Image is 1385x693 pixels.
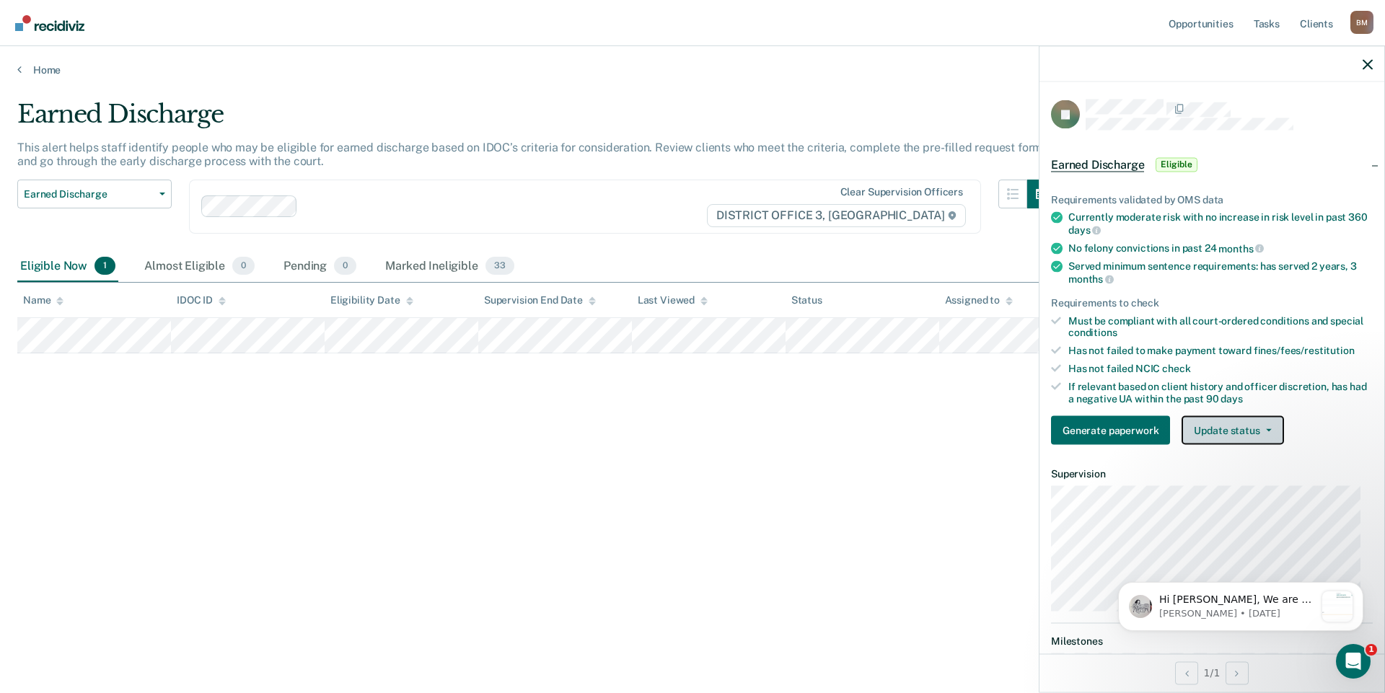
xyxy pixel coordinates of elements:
[1218,242,1264,254] span: months
[1068,345,1373,357] div: Has not failed to make payment toward
[485,257,514,275] span: 33
[1039,653,1384,692] div: 1 / 1
[1068,314,1373,339] div: Must be compliant with all court-ordered conditions and special
[1068,242,1373,255] div: No felony convictions in past 24
[63,40,219,410] span: Hi [PERSON_NAME], We are so excited to announce a brand new feature: AI case note search! 📣 Findi...
[1254,345,1355,356] span: fines/fees/restitution
[1156,157,1197,172] span: Eligible
[1068,327,1117,338] span: conditions
[1175,661,1198,684] button: Previous Opportunity
[1096,553,1385,654] iframe: Intercom notifications message
[1162,362,1190,374] span: check
[791,294,822,306] div: Status
[1182,416,1283,445] button: Update status
[1068,273,1114,284] span: months
[281,251,359,283] div: Pending
[945,294,1013,306] div: Assigned to
[1051,635,1373,648] dt: Milestones
[94,257,115,275] span: 1
[840,186,963,198] div: Clear supervision officers
[1350,11,1373,34] div: B M
[1350,11,1373,34] button: Profile dropdown button
[334,257,356,275] span: 0
[24,188,154,200] span: Earned Discharge
[17,141,1045,168] p: This alert helps staff identify people who may be eligible for earned discharge based on IDOC’s c...
[1068,224,1101,235] span: days
[382,251,516,283] div: Marked Ineligible
[1068,260,1373,285] div: Served minimum sentence requirements: has served 2 years, 3
[15,15,84,31] img: Recidiviz
[177,294,226,306] div: IDOC ID
[1051,157,1144,172] span: Earned Discharge
[330,294,413,306] div: Eligibility Date
[17,100,1056,141] div: Earned Discharge
[232,257,255,275] span: 0
[1226,661,1249,684] button: Next Opportunity
[1051,468,1373,480] dt: Supervision
[1039,141,1384,187] div: Earned DischargeEligible
[707,204,966,227] span: DISTRICT OFFICE 3, [GEOGRAPHIC_DATA]
[1051,296,1373,309] div: Requirements to check
[484,294,596,306] div: Supervision End Date
[1051,193,1373,206] div: Requirements validated by OMS data
[1221,392,1242,404] span: days
[1051,416,1176,445] a: Navigate to form link
[23,294,63,306] div: Name
[1068,211,1373,236] div: Currently moderate risk with no increase in risk level in past 360
[1336,644,1371,679] iframe: Intercom live chat
[17,251,118,283] div: Eligible Now
[1051,416,1170,445] button: Generate paperwork
[1068,380,1373,405] div: If relevant based on client history and officer discretion, has had a negative UA within the past 90
[1366,644,1377,656] span: 1
[141,251,258,283] div: Almost Eligible
[17,63,1368,76] a: Home
[638,294,708,306] div: Last Viewed
[1068,362,1373,374] div: Has not failed NCIC
[63,54,219,67] p: Message from Kim, sent 1w ago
